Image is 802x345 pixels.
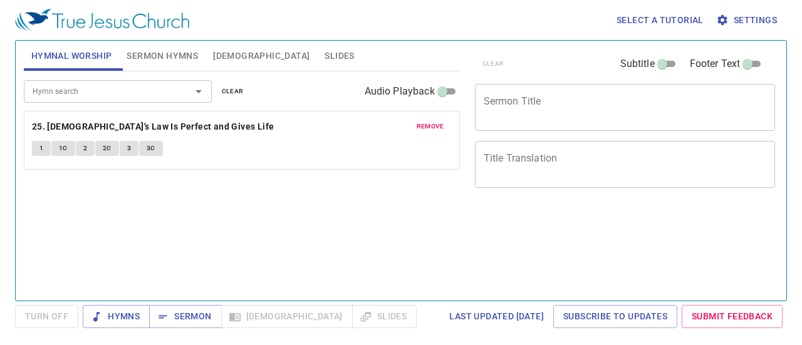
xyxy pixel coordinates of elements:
[39,143,43,154] span: 1
[690,56,741,71] span: Footer Text
[213,48,310,64] span: [DEMOGRAPHIC_DATA]
[59,143,68,154] span: 1C
[222,86,244,97] span: clear
[103,143,112,154] span: 2C
[149,305,221,328] button: Sermon
[190,83,207,100] button: Open
[563,309,667,324] span: Subscribe to Updates
[409,119,452,134] button: remove
[95,141,119,156] button: 2C
[714,9,782,32] button: Settings
[365,84,435,99] span: Audio Playback
[612,9,709,32] button: Select a tutorial
[470,201,717,304] iframe: from-child
[159,309,211,324] span: Sermon
[620,56,655,71] span: Subtitle
[417,121,444,132] span: remove
[15,9,189,31] img: True Jesus Church
[147,143,155,154] span: 3C
[617,13,704,28] span: Select a tutorial
[127,48,198,64] span: Sermon Hymns
[51,141,75,156] button: 1C
[76,141,95,156] button: 2
[32,119,274,135] b: 25. [DEMOGRAPHIC_DATA]'s Law Is Perfect and Gives Life
[553,305,677,328] a: Subscribe to Updates
[93,309,140,324] span: Hymns
[692,309,773,324] span: Submit Feedback
[120,141,138,156] button: 3
[139,141,163,156] button: 3C
[83,305,150,328] button: Hymns
[32,141,51,156] button: 1
[127,143,131,154] span: 3
[32,119,276,135] button: 25. [DEMOGRAPHIC_DATA]'s Law Is Perfect and Gives Life
[719,13,777,28] span: Settings
[325,48,354,64] span: Slides
[682,305,783,328] a: Submit Feedback
[31,48,112,64] span: Hymnal Worship
[214,84,251,99] button: clear
[83,143,87,154] span: 2
[449,309,544,324] span: Last updated [DATE]
[444,305,549,328] a: Last updated [DATE]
